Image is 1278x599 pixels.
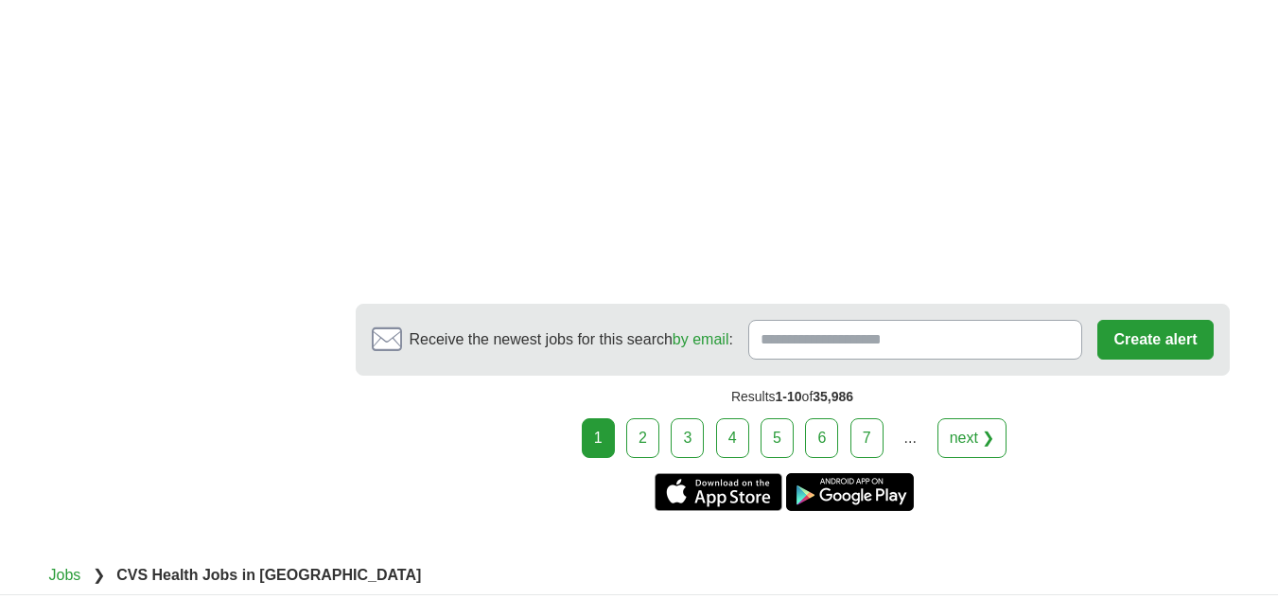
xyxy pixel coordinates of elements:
[673,331,729,347] a: by email
[805,418,838,458] a: 6
[582,418,615,458] div: 1
[850,418,884,458] a: 7
[1097,320,1213,360] button: Create alert
[410,328,733,351] span: Receive the newest jobs for this search :
[776,389,802,404] span: 1-10
[356,376,1230,418] div: Results of
[937,418,1007,458] a: next ❯
[626,418,659,458] a: 2
[716,418,749,458] a: 4
[671,418,704,458] a: 3
[655,473,782,511] a: Get the iPhone app
[93,567,105,583] span: ❯
[49,567,81,583] a: Jobs
[891,419,929,457] div: ...
[761,418,794,458] a: 5
[813,389,853,404] span: 35,986
[116,567,421,583] strong: CVS Health Jobs in [GEOGRAPHIC_DATA]
[786,473,914,511] a: Get the Android app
